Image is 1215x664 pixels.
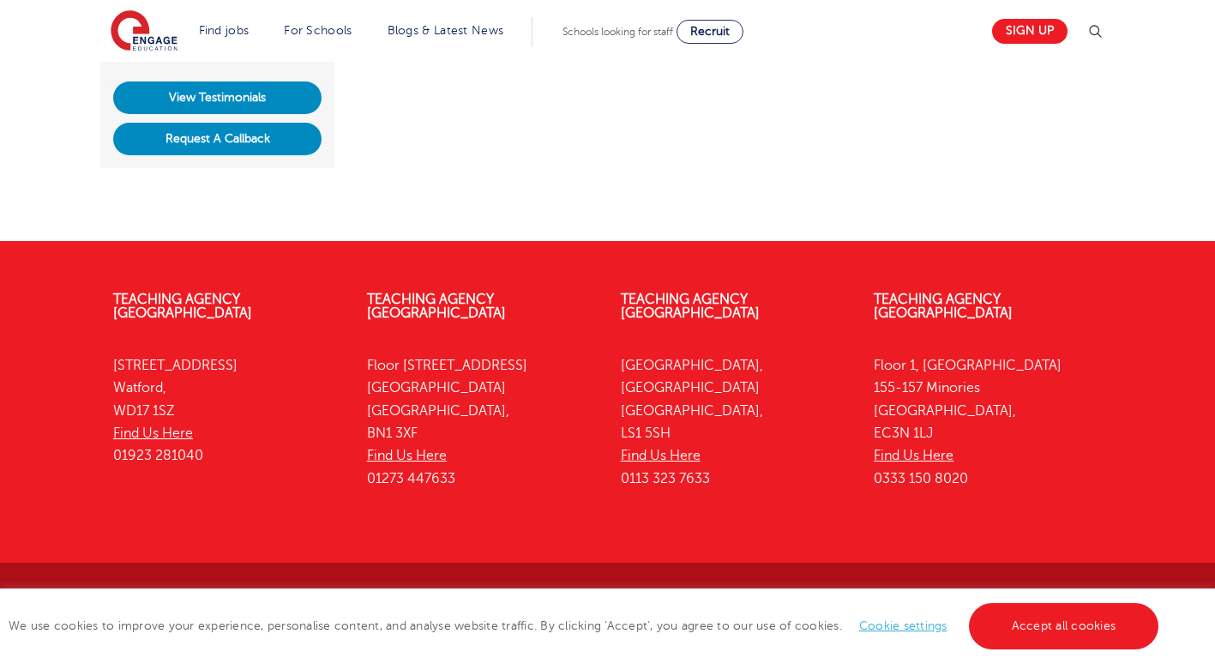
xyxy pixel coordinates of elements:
[113,354,341,467] p: [STREET_ADDRESS] Watford, WD17 1SZ 01923 281040
[969,603,1159,649] a: Accept all cookies
[621,448,701,463] a: Find Us Here
[113,123,322,155] button: Request A Callback
[367,448,447,463] a: Find Us Here
[677,20,743,44] a: Recruit
[621,354,849,490] p: [GEOGRAPHIC_DATA], [GEOGRAPHIC_DATA] [GEOGRAPHIC_DATA], LS1 5SH 0113 323 7633
[874,292,1013,321] a: Teaching Agency [GEOGRAPHIC_DATA]
[874,448,953,463] a: Find Us Here
[9,619,1163,632] span: We use cookies to improve your experience, personalise content, and analyse website traffic. By c...
[367,292,506,321] a: Teaching Agency [GEOGRAPHIC_DATA]
[113,292,252,321] a: Teaching Agency [GEOGRAPHIC_DATA]
[874,354,1102,490] p: Floor 1, [GEOGRAPHIC_DATA] 155-157 Minories [GEOGRAPHIC_DATA], EC3N 1LJ 0333 150 8020
[113,426,193,441] a: Find Us Here
[690,25,730,38] span: Recruit
[367,354,595,490] p: Floor [STREET_ADDRESS] [GEOGRAPHIC_DATA] [GEOGRAPHIC_DATA], BN1 3XF 01273 447633
[859,619,947,632] a: Cookie settings
[113,81,322,114] a: View Testimonials
[284,24,352,37] a: For Schools
[992,19,1068,44] a: Sign up
[562,26,673,38] span: Schools looking for staff
[388,24,504,37] a: Blogs & Latest News
[111,10,177,53] img: Engage Education
[621,292,760,321] a: Teaching Agency [GEOGRAPHIC_DATA]
[199,24,250,37] a: Find jobs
